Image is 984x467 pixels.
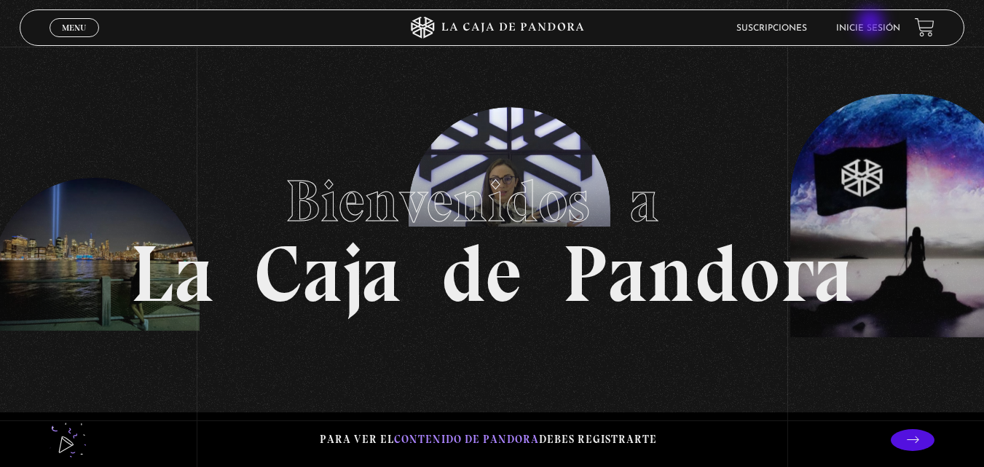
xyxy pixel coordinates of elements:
span: Menu [62,23,86,32]
h1: La Caja de Pandora [130,154,854,314]
a: View your shopping cart [915,17,934,37]
p: Para ver el debes registrarte [320,430,657,450]
a: Suscripciones [736,24,807,33]
a: Inicie sesión [836,24,900,33]
span: Cerrar [57,36,91,46]
span: Bienvenidos a [286,166,699,236]
span: contenido de Pandora [394,433,539,446]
